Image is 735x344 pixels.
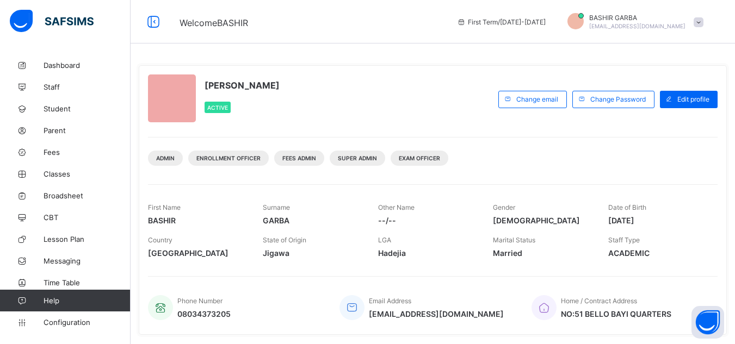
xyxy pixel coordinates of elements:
span: Admin [156,155,175,161]
span: Fees Admin [282,155,316,161]
span: [DATE] [608,216,707,225]
span: Hadejia [378,248,477,258]
span: Email Address [369,297,411,305]
span: First Name [148,203,181,211]
span: Student [44,104,131,113]
span: Super Admin [338,155,377,161]
span: Welcome BASHIR [180,17,248,28]
span: Gender [493,203,515,211]
span: 08034373205 [177,309,231,318]
span: Change Password [590,95,646,103]
span: Parent [44,126,131,135]
span: ACADEMIC [608,248,707,258]
span: [EMAIL_ADDRESS][DOMAIN_NAME] [369,309,504,318]
span: Married [493,248,591,258]
span: NO:51 BELLO BAYI QUARTERS [561,309,671,318]
span: --/-- [378,216,477,225]
span: Classes [44,170,131,178]
span: State of Origin [263,236,306,244]
span: Time Table [44,278,131,287]
span: Fees [44,148,131,157]
span: BASHIR [148,216,246,225]
span: Enrollment Officer [196,155,261,161]
span: Staff Type [608,236,640,244]
span: Edit profile [677,95,709,103]
span: Change email [516,95,558,103]
span: BASHIR GARBA [589,14,685,22]
span: [DEMOGRAPHIC_DATA] [493,216,591,225]
span: Jigawa [263,248,361,258]
span: CBT [44,213,131,222]
span: Exam Officer [399,155,440,161]
span: Lesson Plan [44,235,131,243]
span: Help [44,296,130,305]
span: [PERSON_NAME] [205,80,280,91]
span: [EMAIL_ADDRESS][DOMAIN_NAME] [589,23,685,29]
span: GARBA [263,216,361,225]
span: Country [148,236,172,244]
span: Configuration [44,318,130,327]
button: Open asap [691,306,724,339]
span: Home / Contract Address [561,297,637,305]
span: Messaging [44,257,131,265]
span: LGA [378,236,391,244]
span: Marital Status [493,236,535,244]
span: Active [207,104,228,111]
div: BASHIRGARBA [557,13,709,31]
img: safsims [10,10,94,33]
span: Surname [263,203,290,211]
span: Phone Number [177,297,223,305]
span: session/term information [457,18,546,26]
span: Broadsheet [44,191,131,200]
span: Date of Birth [608,203,646,211]
span: Staff [44,83,131,91]
span: Dashboard [44,61,131,70]
span: [GEOGRAPHIC_DATA] [148,248,246,258]
span: Other Name [378,203,415,211]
